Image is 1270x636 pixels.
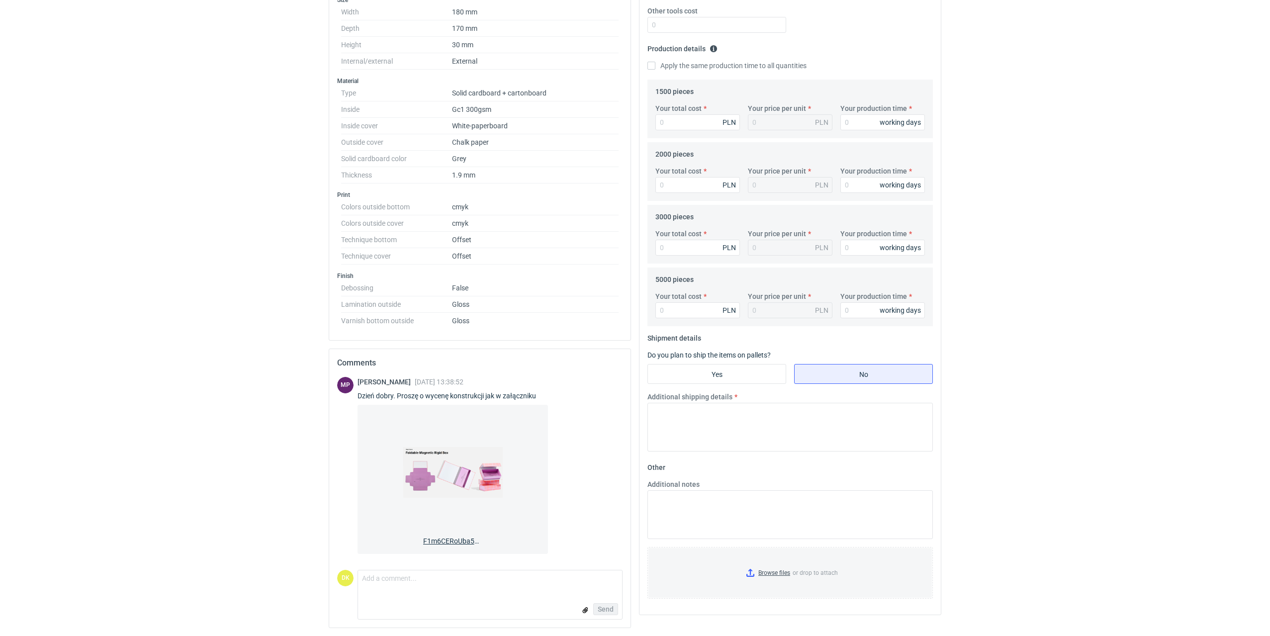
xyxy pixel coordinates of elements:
[341,199,452,215] dt: Colors outside bottom
[452,313,619,325] dd: Gloss
[655,146,694,158] legend: 2000 pieces
[748,229,806,239] label: Your price per unit
[337,77,623,85] h3: Material
[341,215,452,232] dt: Colors outside cover
[840,103,907,113] label: Your production time
[655,272,694,283] legend: 5000 pieces
[452,215,619,232] dd: cmyk
[452,199,619,215] dd: cmyk
[655,166,702,176] label: Your total cost
[341,37,452,53] dt: Height
[452,232,619,248] dd: Offset
[452,134,619,151] dd: Chalk paper
[815,117,828,127] div: PLN
[840,166,907,176] label: Your production time
[794,364,933,384] label: No
[647,459,665,471] legend: Other
[452,151,619,167] dd: Grey
[341,313,452,325] dt: Varnish bottom outside
[723,117,736,127] div: PLN
[341,151,452,167] dt: Solid cardboard color
[815,243,828,253] div: PLN
[815,180,828,190] div: PLN
[723,180,736,190] div: PLN
[452,53,619,70] dd: External
[403,413,503,532] img: YwWtixJRd7TMRF7FGd7CpOji4CNqVLdtNOO3nZMQ.png
[337,377,354,393] div: Michał Palasek
[358,391,548,401] div: Dzień dobry. Proszę o wycenę konstrukcji jak w załączniku
[748,166,806,176] label: Your price per unit
[358,378,415,386] span: [PERSON_NAME]
[341,280,452,296] dt: Debossing
[358,405,548,554] a: F1m6CERoUba5OWnETzqt7xB23qjfqNkEKDFzpslA.png
[748,291,806,301] label: Your price per unit
[337,570,354,586] figcaption: DK
[341,4,452,20] dt: Width
[840,114,925,130] input: 0
[337,357,623,369] h2: Comments
[647,392,732,402] label: Additional shipping details
[815,305,828,315] div: PLN
[452,4,619,20] dd: 180 mm
[723,243,736,253] div: PLN
[647,479,700,489] label: Additional notes
[341,296,452,313] dt: Lamination outside
[415,378,463,386] span: [DATE] 13:38:52
[880,305,921,315] div: working days
[840,229,907,239] label: Your production time
[341,248,452,265] dt: Technique cover
[423,532,483,546] span: F1m6CERoUba5OWnETzqt7xB23qjfqNkEKDFzpslA.png
[655,84,694,95] legend: 1500 pieces
[723,305,736,315] div: PLN
[341,85,452,101] dt: Type
[647,61,807,71] label: Apply the same production time to all quantities
[655,177,740,193] input: 0
[840,240,925,256] input: 0
[337,570,354,586] div: Dominika Kaczyńska
[647,330,701,342] legend: Shipment details
[452,85,619,101] dd: Solid cardboard + cartonboard
[880,117,921,127] div: working days
[655,291,702,301] label: Your total cost
[880,180,921,190] div: working days
[341,20,452,37] dt: Depth
[647,351,771,359] label: Do you plan to ship the items on pallets?
[337,191,623,199] h3: Print
[593,603,618,615] button: Send
[341,134,452,151] dt: Outside cover
[341,232,452,248] dt: Technique bottom
[341,53,452,70] dt: Internal/external
[648,547,932,598] label: or drop to attach
[748,103,806,113] label: Your price per unit
[452,167,619,183] dd: 1.9 mm
[655,209,694,221] legend: 3000 pieces
[655,302,740,318] input: 0
[452,248,619,265] dd: Offset
[655,240,740,256] input: 0
[598,606,614,613] span: Send
[452,101,619,118] dd: Gc1 300gsm
[337,377,354,393] figcaption: MP
[655,103,702,113] label: Your total cost
[452,280,619,296] dd: False
[337,272,623,280] h3: Finish
[647,17,786,33] input: 0
[647,6,698,16] label: Other tools cost
[452,118,619,134] dd: White-paperboard
[341,118,452,134] dt: Inside cover
[655,114,740,130] input: 0
[452,20,619,37] dd: 170 mm
[452,37,619,53] dd: 30 mm
[647,41,718,53] legend: Production details
[655,229,702,239] label: Your total cost
[840,291,907,301] label: Your production time
[840,177,925,193] input: 0
[647,364,786,384] label: Yes
[840,302,925,318] input: 0
[341,101,452,118] dt: Inside
[452,296,619,313] dd: Gloss
[880,243,921,253] div: working days
[341,167,452,183] dt: Thickness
